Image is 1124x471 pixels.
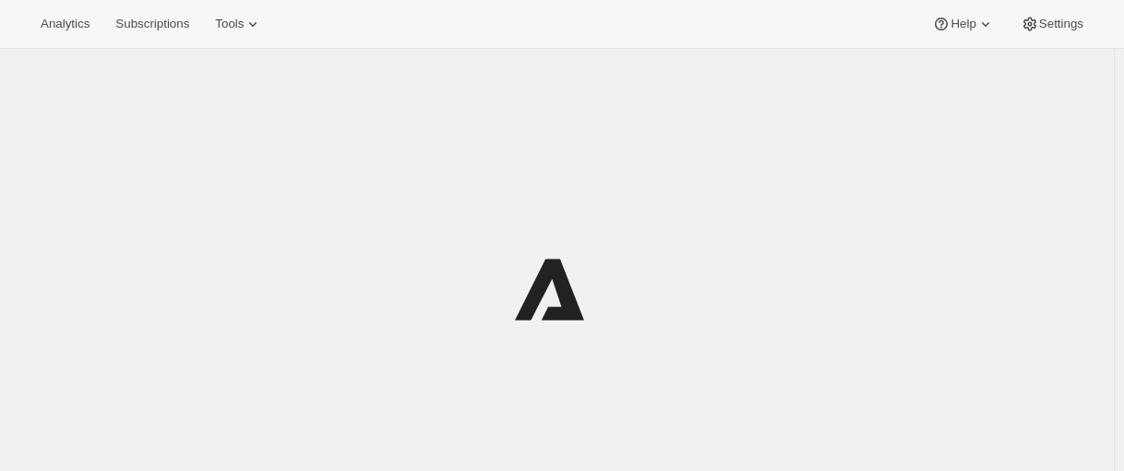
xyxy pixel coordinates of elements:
span: Subscriptions [115,17,189,31]
span: Help [951,17,975,31]
button: Tools [204,11,273,37]
span: Analytics [41,17,90,31]
button: Subscriptions [104,11,200,37]
button: Help [921,11,1005,37]
span: Tools [215,17,244,31]
button: Settings [1010,11,1094,37]
span: Settings [1039,17,1083,31]
button: Analytics [30,11,101,37]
